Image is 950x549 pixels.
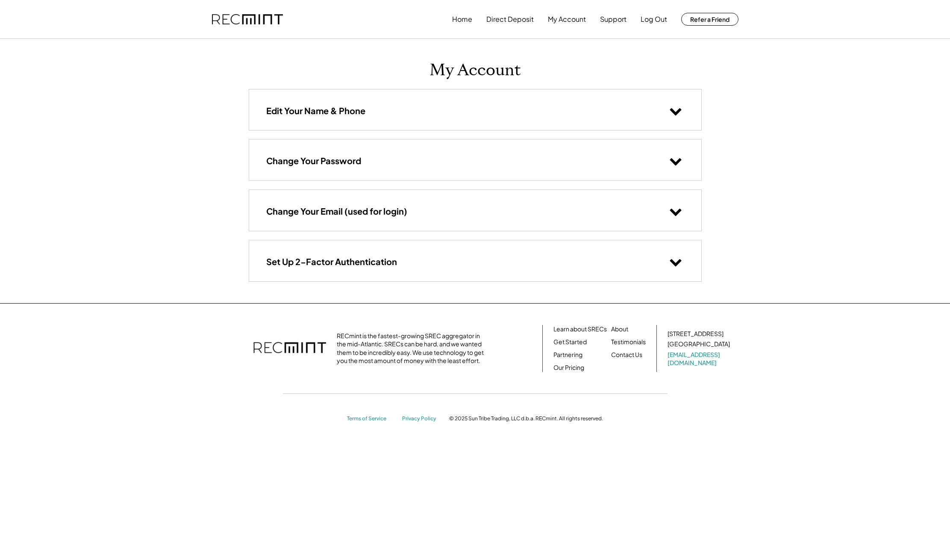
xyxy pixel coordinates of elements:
[668,351,732,367] a: [EMAIL_ADDRESS][DOMAIN_NAME]
[429,60,521,80] h1: My Account
[668,340,730,348] div: [GEOGRAPHIC_DATA]
[253,334,326,363] img: recmint-logotype%403x.png
[402,415,441,422] a: Privacy Policy
[553,351,582,359] a: Partnering
[347,415,394,422] a: Terms of Service
[611,325,628,334] a: About
[486,11,534,28] button: Direct Deposit
[449,415,603,422] div: © 2025 Sun Tribe Trading, LLC d.b.a. RECmint. All rights reserved.
[600,11,626,28] button: Support
[553,338,587,346] a: Get Started
[266,105,365,116] h3: Edit Your Name & Phone
[611,351,642,359] a: Contact Us
[611,338,646,346] a: Testimonials
[337,332,488,365] div: RECmint is the fastest-growing SREC aggregator in the mid-Atlantic. SRECs can be hard, and we wan...
[266,256,397,267] h3: Set Up 2-Factor Authentication
[452,11,472,28] button: Home
[212,14,283,25] img: recmint-logotype%403x.png
[553,325,607,334] a: Learn about SRECs
[548,11,586,28] button: My Account
[681,13,738,26] button: Refer a Friend
[266,155,361,166] h3: Change Your Password
[553,363,584,372] a: Our Pricing
[266,206,407,217] h3: Change Your Email (used for login)
[641,11,667,28] button: Log Out
[668,330,724,338] div: [STREET_ADDRESS]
